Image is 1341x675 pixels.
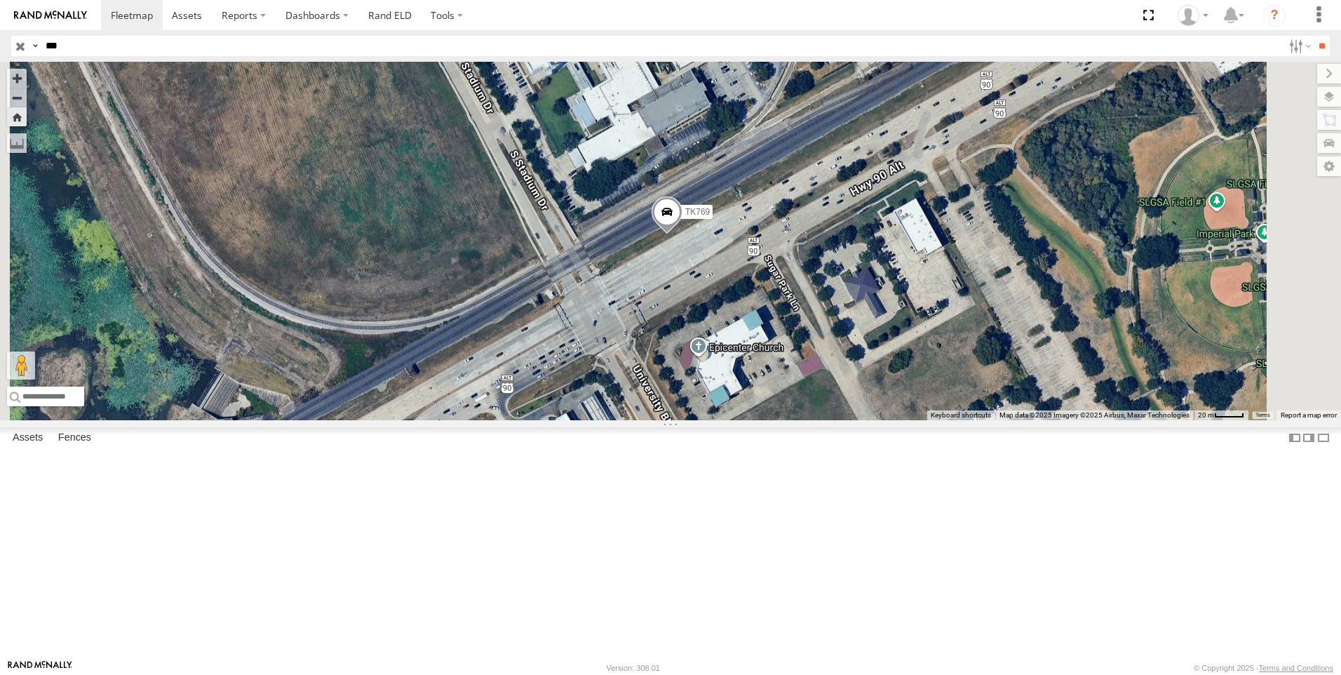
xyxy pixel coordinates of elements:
[1194,410,1248,420] button: Map Scale: 20 m per 39 pixels
[51,428,98,448] label: Fences
[1302,427,1316,448] label: Dock Summary Table to the Right
[1283,36,1314,56] label: Search Filter Options
[6,428,50,448] label: Assets
[931,410,991,420] button: Keyboard shortcuts
[1316,427,1330,448] label: Hide Summary Table
[29,36,41,56] label: Search Query
[1317,156,1341,176] label: Map Settings
[1281,411,1337,419] a: Report a map error
[1259,664,1333,672] a: Terms and Conditions
[607,664,660,672] div: Version: 308.01
[7,133,27,153] label: Measure
[1194,664,1333,672] div: © Copyright 2025 -
[1288,427,1302,448] label: Dock Summary Table to the Left
[1263,4,1286,27] i: ?
[8,661,72,675] a: Visit our Website
[1255,413,1270,418] a: Terms (opens in new tab)
[7,69,27,88] button: Zoom in
[7,352,35,380] button: Drag Pegman onto the map to open Street View
[1173,5,1213,26] div: Norma Casillas
[999,411,1190,419] span: Map data ©2025 Imagery ©2025 Airbus, Maxar Technologies
[7,107,27,126] button: Zoom Home
[1198,411,1214,419] span: 20 m
[14,11,87,20] img: rand-logo.svg
[7,88,27,107] button: Zoom out
[685,207,710,217] span: TK769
